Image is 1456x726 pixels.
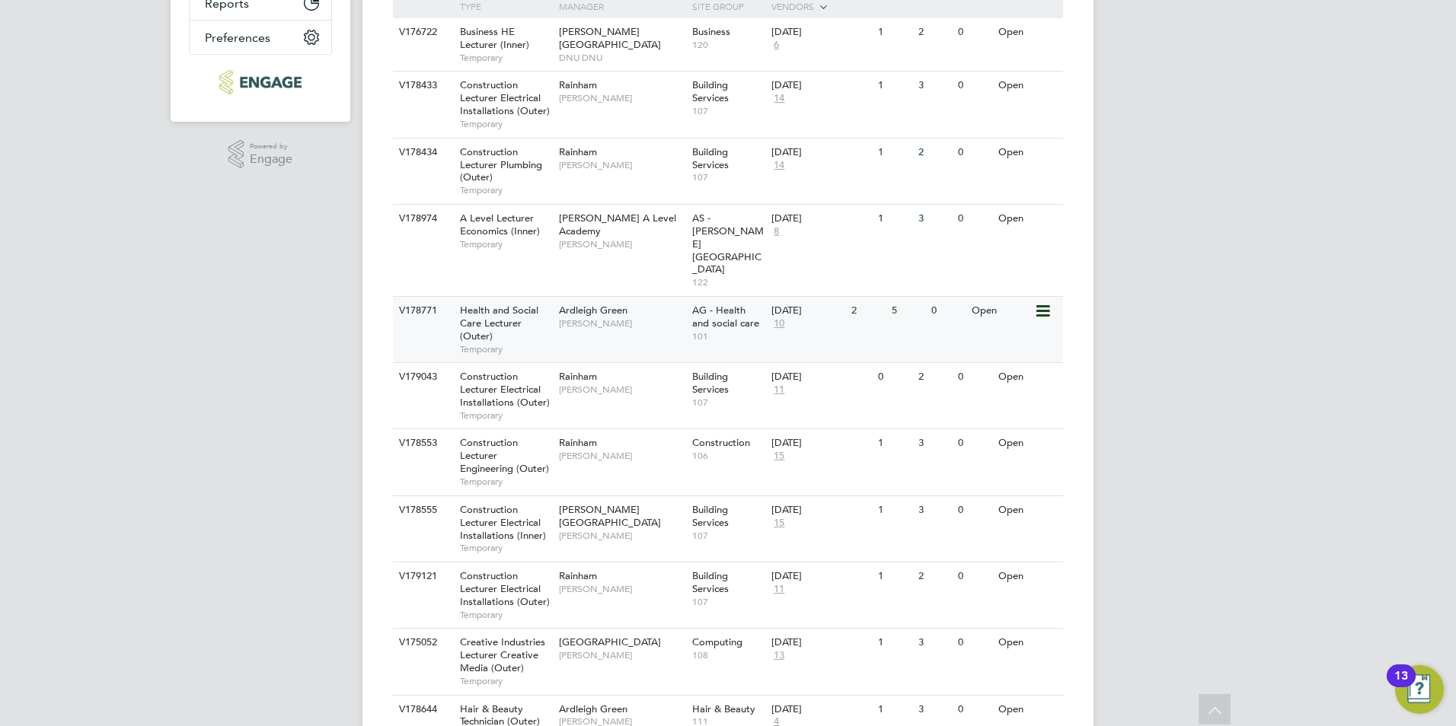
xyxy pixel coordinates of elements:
[915,629,954,657] div: 3
[395,562,449,591] div: V179121
[692,436,750,449] span: Construction
[771,504,870,517] div: [DATE]
[954,18,994,46] div: 0
[771,304,844,317] div: [DATE]
[559,649,685,661] span: [PERSON_NAME]
[559,304,627,317] span: Ardleigh Green
[954,696,994,724] div: 0
[995,562,1061,591] div: Open
[995,18,1061,46] div: Open
[559,52,685,64] span: DNU DNU
[771,317,787,330] span: 10
[219,70,301,94] img: huntereducation-logo-retina.png
[874,696,914,724] div: 1
[995,696,1061,724] div: Open
[874,139,914,167] div: 1
[915,139,954,167] div: 2
[692,396,765,409] span: 107
[771,146,870,159] div: [DATE]
[395,139,449,167] div: V178434
[395,496,449,524] div: V178555
[954,629,994,657] div: 0
[915,696,954,724] div: 3
[460,542,551,554] span: Temporary
[460,52,551,64] span: Temporary
[395,205,449,233] div: V178974
[692,105,765,117] span: 107
[559,635,661,648] span: [GEOGRAPHIC_DATA]
[771,212,870,225] div: [DATE]
[692,25,730,38] span: Business
[692,503,729,529] span: Building Services
[692,276,765,288] span: 122
[692,304,759,330] span: AG - Health and social care
[559,370,597,383] span: Rainham
[190,21,331,54] button: Preferences
[995,429,1061,457] div: Open
[771,583,787,596] span: 11
[460,304,538,342] span: Health and Social Care Lecturer (Outer)
[460,476,551,488] span: Temporary
[395,18,449,46] div: V176722
[874,205,914,233] div: 1
[995,629,1061,657] div: Open
[954,72,994,100] div: 0
[460,145,542,184] span: Construction Lecturer Plumbing (Outer)
[692,330,765,342] span: 101
[692,702,755,715] span: Hair & Beauty
[559,317,685,330] span: [PERSON_NAME]
[189,70,332,94] a: Go to home page
[559,384,685,396] span: [PERSON_NAME]
[692,635,742,648] span: Computing
[395,297,449,325] div: V178771
[250,153,292,166] span: Engage
[771,450,787,463] span: 15
[692,171,765,183] span: 107
[771,636,870,649] div: [DATE]
[692,39,765,51] span: 120
[771,517,787,530] span: 15
[995,72,1061,100] div: Open
[559,145,597,158] span: Rainham
[771,159,787,172] span: 14
[915,562,954,591] div: 2
[460,78,550,117] span: Construction Lecturer Electrical Installations (Outer)
[460,212,540,237] span: A Level Lecturer Economics (Inner)
[559,238,685,250] span: [PERSON_NAME]
[692,370,729,396] span: Building Services
[915,205,954,233] div: 3
[968,297,1034,325] div: Open
[915,429,954,457] div: 3
[915,363,954,391] div: 2
[559,212,676,237] span: [PERSON_NAME] A Level Academy
[692,530,765,542] span: 107
[995,139,1061,167] div: Open
[395,629,449,657] div: V175052
[460,238,551,250] span: Temporary
[460,118,551,130] span: Temporary
[692,145,729,171] span: Building Services
[771,79,870,92] div: [DATE]
[559,569,597,582] span: Rainham
[954,363,994,391] div: 0
[771,384,787,396] span: 11
[228,140,293,169] a: Powered byEngage
[915,496,954,524] div: 3
[771,437,870,450] div: [DATE]
[915,18,954,46] div: 2
[692,78,729,104] span: Building Services
[559,78,597,91] span: Rainham
[559,92,685,104] span: [PERSON_NAME]
[954,139,994,167] div: 0
[559,436,597,449] span: Rainham
[995,496,1061,524] div: Open
[559,159,685,171] span: [PERSON_NAME]
[460,343,551,355] span: Temporary
[888,297,928,325] div: 5
[771,649,787,662] span: 13
[771,92,787,105] span: 14
[460,569,550,608] span: Construction Lecturer Electrical Installations (Outer)
[771,570,870,583] div: [DATE]
[771,703,870,716] div: [DATE]
[559,25,661,51] span: [PERSON_NAME][GEOGRAPHIC_DATA]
